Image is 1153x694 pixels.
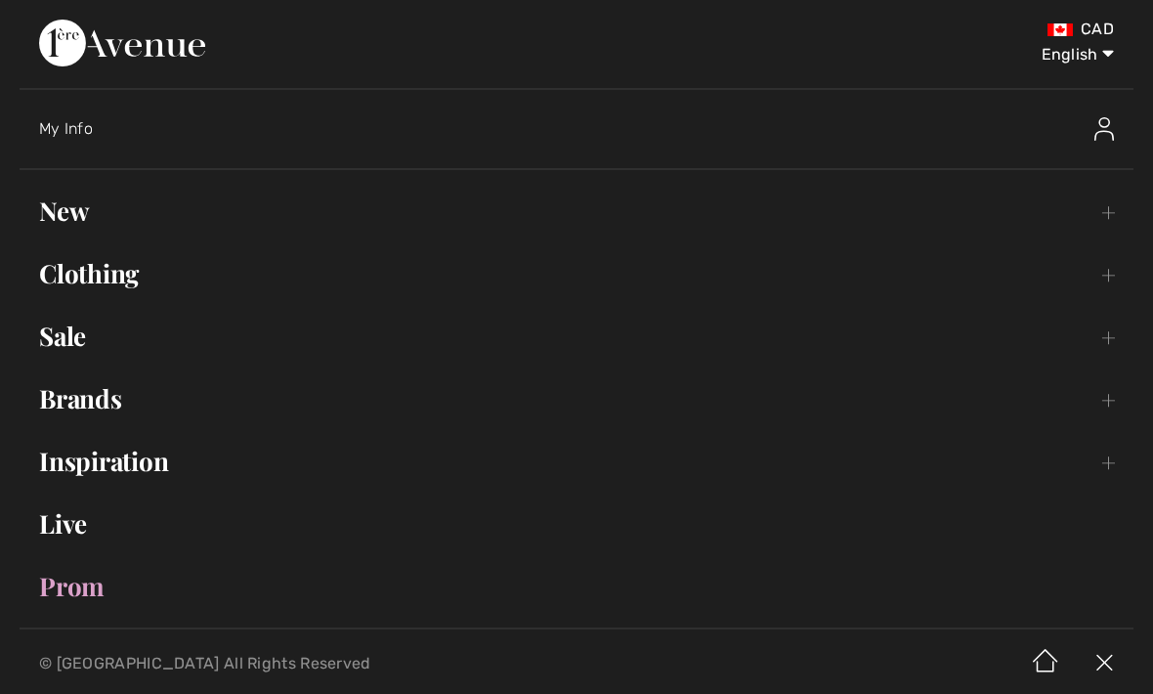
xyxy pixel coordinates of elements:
[39,657,677,671] p: © [GEOGRAPHIC_DATA] All Rights Reserved
[1094,117,1114,141] img: My Info
[1075,633,1133,694] img: X
[39,98,1133,160] a: My InfoMy Info
[1016,633,1075,694] img: Home
[20,252,1133,295] a: Clothing
[20,190,1133,233] a: New
[39,20,205,66] img: 1ère Avenue
[20,565,1133,608] a: Prom
[20,377,1133,420] a: Brands
[20,315,1133,358] a: Sale
[20,502,1133,545] a: Live
[678,20,1114,39] div: CAD
[39,119,93,138] span: My Info
[20,440,1133,483] a: Inspiration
